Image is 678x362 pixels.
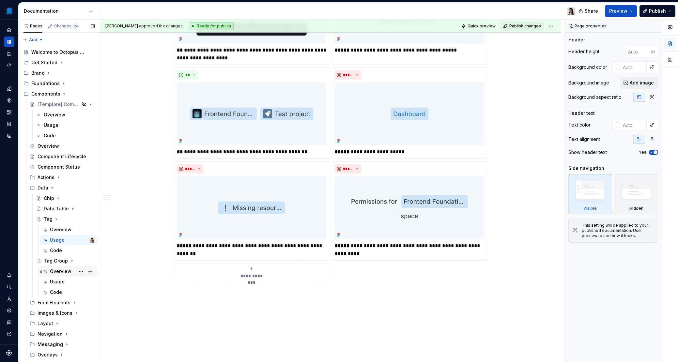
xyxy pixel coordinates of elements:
div: This setting will be applied to your published documentation. Use preview to see how it looks. [582,223,654,238]
div: Navigation [38,331,63,337]
div: Actions [27,172,97,183]
div: Header height [568,48,599,55]
div: Tag [44,216,53,222]
div: Search ⌘K [4,282,14,292]
div: Chip [44,195,54,202]
div: Background aspect ratio [568,94,622,100]
img: Karolina Szczur [567,7,575,15]
button: Add image [620,77,658,89]
div: Get Started [21,57,97,68]
button: Publish changes [501,22,544,31]
div: Overlays [27,350,97,360]
img: 29f62f11-b7da-4747-87bf-1b94a27a7da7.png [335,82,484,145]
div: Show header text [568,149,607,156]
span: 24 [73,23,80,29]
div: Component Status [38,164,80,170]
a: Chip [33,193,97,204]
a: Settings [4,305,14,316]
div: Components [31,91,60,97]
div: Code [50,289,62,295]
a: [Template] Component [27,99,97,110]
div: Messaging [27,339,97,350]
span: Add image [630,80,654,86]
div: Side navigation [568,165,604,172]
a: Invite team [4,294,14,304]
a: Component Status [27,162,97,172]
div: Usage [50,237,65,243]
span: Preview [609,8,627,14]
a: UsageKarolina Szczur [39,235,97,245]
a: Welcome to Octopus Design System [21,47,97,57]
div: Foundations [21,78,97,89]
div: Images & Icons [27,308,97,318]
input: Auto [625,46,651,57]
div: Usage [44,122,58,128]
div: Layout [27,318,97,329]
div: Overview [50,226,71,233]
button: Add [21,35,45,44]
div: Code [50,247,62,254]
span: Share [585,8,598,14]
div: Images & Icons [38,310,72,316]
a: Documentation [4,37,14,47]
div: Components [4,95,14,106]
div: Form Elements [38,299,70,306]
div: Home [4,25,14,35]
a: Overview [39,224,97,235]
div: Code [44,132,56,139]
a: Code [33,130,97,141]
div: Foundations [31,80,60,87]
div: Data Table [44,205,69,212]
div: Layout [38,320,53,327]
span: Quick preview [468,23,496,29]
div: Form Elements [27,297,97,308]
a: Overview [27,141,97,151]
img: cb8e8e71-b689-4aa6-8dcf-9861c8b9c69e.png [335,176,484,239]
div: Brand [31,70,45,76]
div: Overview [38,143,59,149]
a: Code [39,287,97,297]
div: Header [568,37,585,43]
div: Documentation [24,8,85,14]
div: Overview [50,268,71,275]
a: Storybook stories [4,119,14,129]
div: Components [21,89,97,99]
svg: Supernova Logo [6,350,12,356]
div: Navigation [27,329,97,339]
a: Overview [33,110,97,120]
div: Get Started [31,59,57,66]
a: Data sources [4,130,14,141]
a: Code automation [4,60,14,70]
div: Notifications [4,270,14,280]
a: Analytics [4,48,14,59]
span: Publish [649,8,666,14]
input: Auto [620,119,647,131]
img: b9971c0f-c32d-40c0-8580-74ad2d56ae08.png [177,176,326,239]
button: Share [575,5,602,17]
div: Brand [21,68,97,78]
div: Overlays [38,352,58,358]
div: Usage [50,279,65,285]
a: Overview [39,266,97,277]
div: Ready for publish [189,22,234,30]
div: Visible [568,174,612,214]
div: Design tokens [4,83,14,94]
div: Background image [568,80,609,86]
div: [Template] Component [38,101,80,108]
div: Changes [54,23,80,29]
button: Quick preview [459,22,499,31]
span: [PERSON_NAME] [105,23,138,28]
div: Text alignment [568,136,600,143]
div: Assets [4,107,14,117]
div: Actions [38,174,54,181]
button: Preview [605,5,637,17]
a: Usage [33,120,97,130]
span: Add [29,37,37,42]
a: Tag Group [33,256,97,266]
img: Karolina Szczur [89,237,95,243]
